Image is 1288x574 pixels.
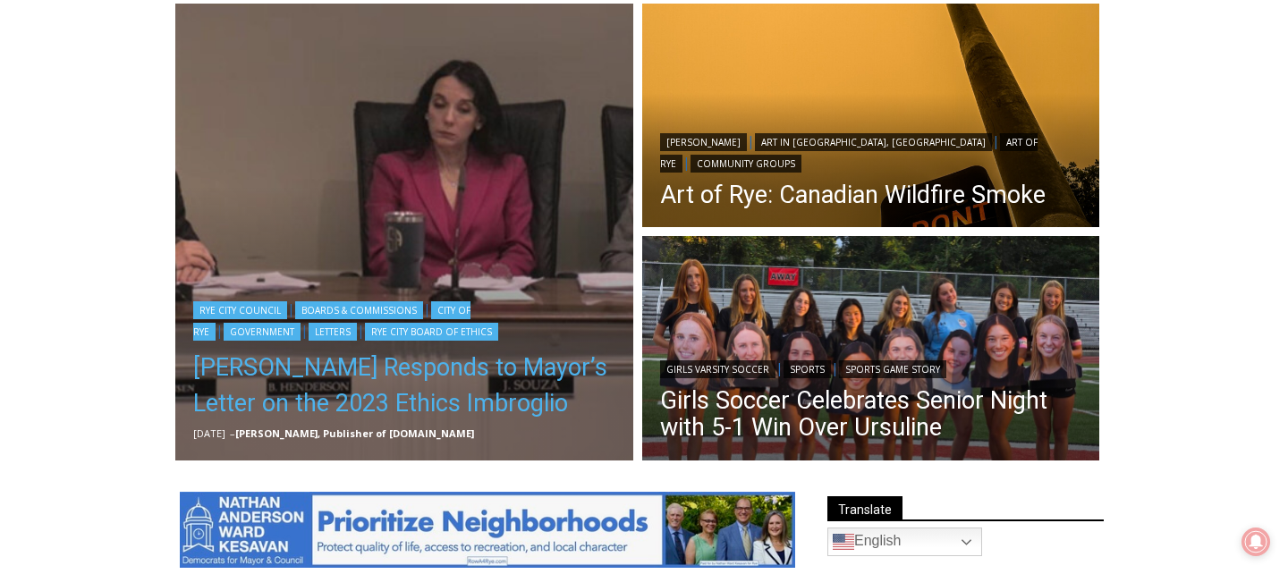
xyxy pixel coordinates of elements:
[193,298,615,341] div: | | | | |
[660,387,1082,441] a: Girls Soccer Celebrates Senior Night with 5-1 Win Over Ursuline
[839,360,946,378] a: Sports Game Story
[660,133,747,151] a: [PERSON_NAME]
[642,4,1100,232] a: Read More Art of Rye: Canadian Wildfire Smoke
[784,360,831,378] a: Sports
[660,181,1082,208] a: Art of Rye: Canadian Wildfire Smoke
[827,496,902,520] span: Translate
[193,426,225,440] time: [DATE]
[660,133,1038,173] a: Art of Rye
[468,178,829,218] span: Intern @ [DOMAIN_NAME]
[175,4,633,461] img: (PHOTO: Councilmembers Bill Henderson, Julie Souza and Mayor Josh Cohn during the City Council me...
[193,301,287,319] a: Rye City Council
[642,4,1100,232] img: [PHOTO: Canadian Wildfire Smoke. Few ventured out unmasked as the skies turned an eerie orange in...
[660,130,1082,173] div: | | |
[755,133,992,151] a: Art in [GEOGRAPHIC_DATA], [GEOGRAPHIC_DATA]
[309,323,357,341] a: Letters
[295,301,423,319] a: Boards & Commissions
[660,360,775,378] a: Girls Varsity Soccer
[175,4,633,461] a: Read More Henderson Responds to Mayor’s Letter on the 2023 Ethics Imbroglio
[691,155,801,173] a: Community Groups
[365,323,498,341] a: Rye City Board of Ethics
[193,350,615,421] a: [PERSON_NAME] Responds to Mayor’s Letter on the 2023 Ethics Imbroglio
[833,531,854,553] img: en
[230,426,235,440] span: –
[827,528,982,556] a: English
[430,173,867,223] a: Intern @ [DOMAIN_NAME]
[452,1,845,173] div: "I learned about the history of a place I’d honestly never considered even as a resident of [GEOG...
[642,236,1100,465] img: (PHOTO: The 2025 Rye Girls Soccer seniors. L to R: Parker Calhoun, Claire Curran, Alessia MacKinn...
[642,236,1100,465] a: Read More Girls Soccer Celebrates Senior Night with 5-1 Win Over Ursuline
[224,323,301,341] a: Government
[660,357,1082,378] div: | |
[235,426,474,440] a: [PERSON_NAME], Publisher of [DOMAIN_NAME]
